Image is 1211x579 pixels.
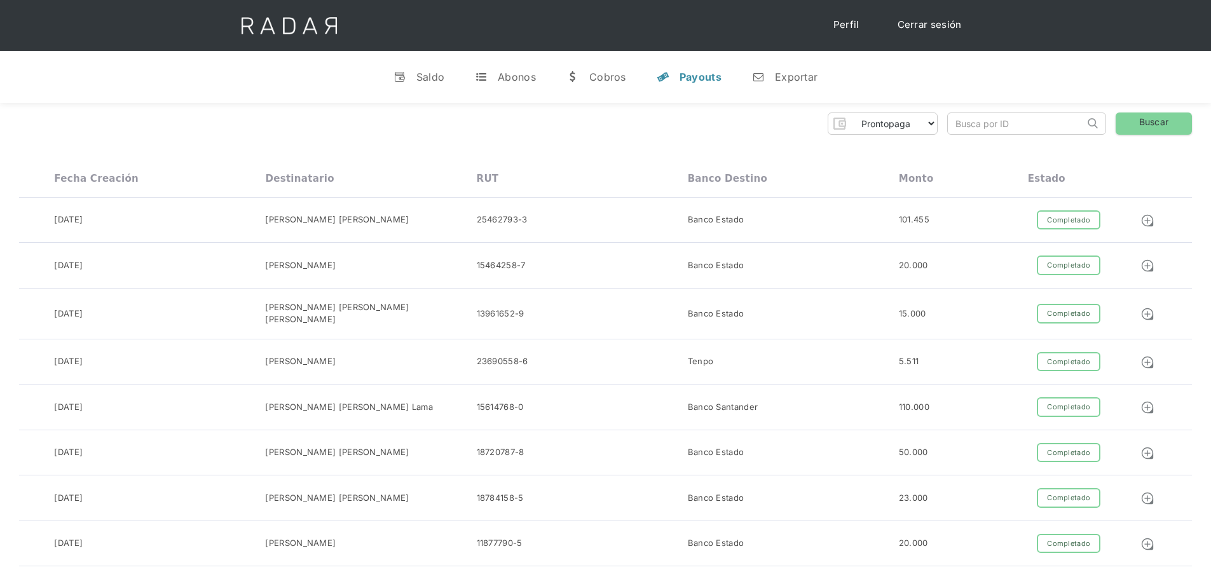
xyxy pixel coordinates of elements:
div: 20.000 [899,259,928,272]
div: Cobros [589,71,626,83]
form: Form [828,112,938,135]
div: [DATE] [54,492,83,505]
div: [DATE] [54,308,83,320]
div: n [752,71,765,83]
img: Detalle [1140,400,1154,414]
div: Abonos [498,71,536,83]
div: Saldo [416,71,445,83]
img: Detalle [1140,214,1154,228]
input: Busca por ID [948,113,1084,134]
div: [DATE] [54,537,83,550]
div: 11877790-5 [477,537,523,550]
div: [DATE] [54,355,83,368]
div: [DATE] [54,401,83,414]
div: Banco Estado [688,537,744,550]
div: Payouts [680,71,722,83]
div: w [566,71,579,83]
div: Banco Estado [688,446,744,459]
div: Completado [1037,210,1100,230]
div: 50.000 [899,446,928,459]
div: Completado [1037,255,1100,275]
div: [PERSON_NAME] [PERSON_NAME] [265,492,409,505]
div: [PERSON_NAME] [PERSON_NAME] Lama [265,401,433,414]
div: v [393,71,406,83]
div: 15.000 [899,308,926,320]
a: Buscar [1116,112,1192,135]
img: Detalle [1140,537,1154,551]
div: [PERSON_NAME] [265,259,336,272]
div: [PERSON_NAME] [PERSON_NAME] [265,446,409,459]
div: 5.511 [899,355,919,368]
img: Detalle [1140,355,1154,369]
div: 25462793-3 [477,214,528,226]
div: Fecha creación [54,173,139,184]
a: Cerrar sesión [885,13,975,37]
div: RUT [477,173,499,184]
img: Detalle [1140,491,1154,505]
div: Exportar [775,71,818,83]
div: Destinatario [265,173,334,184]
div: 20.000 [899,537,928,550]
img: Detalle [1140,307,1154,321]
div: y [657,71,669,83]
div: Completado [1037,443,1100,463]
div: Monto [899,173,934,184]
div: [DATE] [54,446,83,459]
div: Completado [1037,534,1100,554]
div: 18720787-8 [477,446,524,459]
div: Completado [1037,397,1100,417]
div: Banco destino [688,173,767,184]
div: 110.000 [899,401,929,414]
div: [PERSON_NAME] [PERSON_NAME] [265,214,409,226]
div: [PERSON_NAME] [PERSON_NAME] [PERSON_NAME] [265,301,476,326]
div: 23.000 [899,492,928,505]
div: Completado [1037,488,1100,508]
div: 13961652-9 [477,308,524,320]
div: 15464258-7 [477,259,526,272]
div: [DATE] [54,259,83,272]
img: Detalle [1140,259,1154,273]
div: 15614768-0 [477,401,524,414]
div: [PERSON_NAME] [265,355,336,368]
div: Completado [1037,352,1100,372]
a: Perfil [821,13,872,37]
div: [PERSON_NAME] [265,537,336,550]
div: 18784158-5 [477,492,524,505]
div: Estado [1028,173,1065,184]
div: Banco Estado [688,308,744,320]
div: [DATE] [54,214,83,226]
div: t [475,71,488,83]
img: Detalle [1140,446,1154,460]
div: Completado [1037,304,1100,324]
div: Banco Estado [688,214,744,226]
div: 101.455 [899,214,929,226]
div: Banco Santander [688,401,758,414]
div: Banco Estado [688,492,744,505]
div: Tenpo [688,355,714,368]
div: Banco Estado [688,259,744,272]
div: 23690558-6 [477,355,528,368]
